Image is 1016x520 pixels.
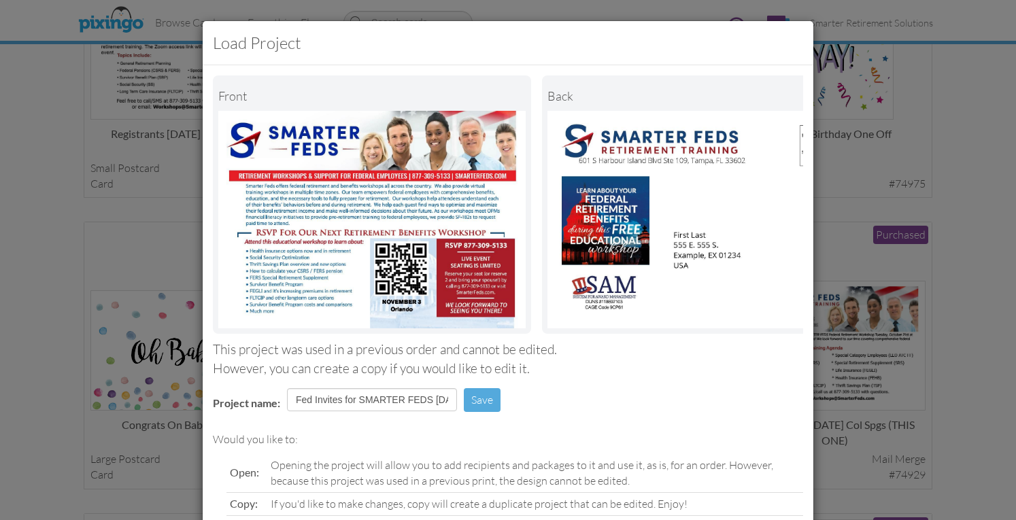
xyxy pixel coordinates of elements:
[287,388,457,411] input: Enter project name
[213,396,280,411] label: Project name:
[547,111,855,328] img: Portrait Image
[267,492,803,515] td: If you'd like to make changes, copy will create a duplicate project that can be edited. Enjoy!
[213,341,803,359] div: This project was used in a previous order and cannot be edited.
[230,466,259,479] span: Open:
[213,432,803,447] div: Would you like to:
[267,454,803,492] td: Opening the project will allow you to add recipients and packages to it and use it, as is, for an...
[230,497,258,510] span: Copy:
[213,31,803,54] h3: Load Project
[218,81,526,111] div: Front
[547,81,855,111] div: back
[213,360,803,378] div: However, you can create a copy if you would like to edit it.
[464,388,501,412] button: Save
[218,111,526,328] img: Landscape Image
